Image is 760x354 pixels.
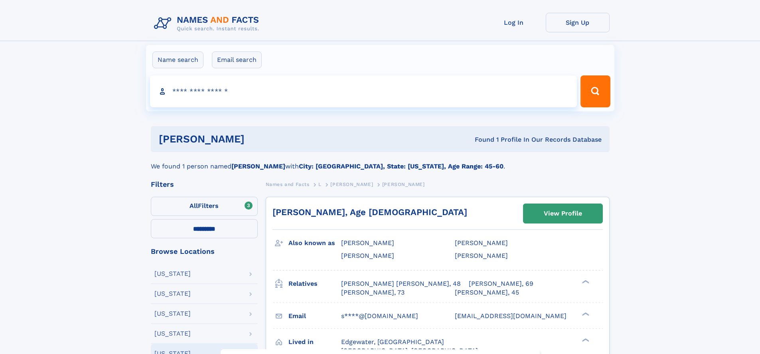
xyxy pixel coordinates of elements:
[544,204,582,223] div: View Profile
[341,338,444,346] span: Edgewater, [GEOGRAPHIC_DATA]
[455,239,508,247] span: [PERSON_NAME]
[212,51,262,68] label: Email search
[154,330,191,337] div: [US_STATE]
[150,75,577,107] input: search input
[151,152,610,171] div: We found 1 person named with .
[152,51,203,68] label: Name search
[231,162,285,170] b: [PERSON_NAME]
[341,279,461,288] a: [PERSON_NAME] [PERSON_NAME], 48
[288,309,341,323] h3: Email
[359,135,602,144] div: Found 1 Profile In Our Records Database
[330,179,373,189] a: [PERSON_NAME]
[151,181,258,188] div: Filters
[299,162,503,170] b: City: [GEOGRAPHIC_DATA], State: [US_STATE], Age Range: 45-60
[341,239,394,247] span: [PERSON_NAME]
[288,335,341,349] h3: Lived in
[190,202,198,210] span: All
[523,204,602,223] a: View Profile
[272,207,467,217] a: [PERSON_NAME], Age [DEMOGRAPHIC_DATA]
[154,271,191,277] div: [US_STATE]
[151,13,266,34] img: Logo Names and Facts
[154,291,191,297] div: [US_STATE]
[455,252,508,259] span: [PERSON_NAME]
[330,182,373,187] span: [PERSON_NAME]
[382,182,425,187] span: [PERSON_NAME]
[580,311,590,316] div: ❯
[318,179,322,189] a: L
[341,288,405,297] a: [PERSON_NAME], 73
[266,179,310,189] a: Names and Facts
[151,197,258,216] label: Filters
[469,279,533,288] a: [PERSON_NAME], 69
[482,13,546,32] a: Log In
[159,134,360,144] h1: [PERSON_NAME]
[580,279,590,284] div: ❯
[318,182,322,187] span: L
[288,236,341,250] h3: Also known as
[580,337,590,342] div: ❯
[154,310,191,317] div: [US_STATE]
[580,75,610,107] button: Search Button
[546,13,610,32] a: Sign Up
[341,252,394,259] span: [PERSON_NAME]
[288,277,341,291] h3: Relatives
[151,248,258,255] div: Browse Locations
[455,312,567,320] span: [EMAIL_ADDRESS][DOMAIN_NAME]
[455,288,519,297] a: [PERSON_NAME], 45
